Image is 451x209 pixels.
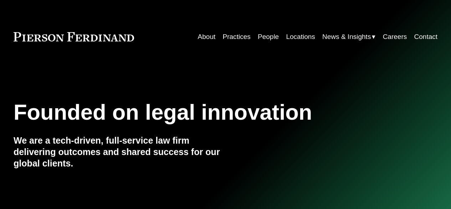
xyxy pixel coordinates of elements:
[14,100,367,125] h1: Founded on legal innovation
[258,30,279,44] a: People
[322,30,375,44] a: folder dropdown
[14,135,226,169] h4: We are a tech-driven, full-service law firm delivering outcomes and shared success for our global...
[383,30,407,44] a: Careers
[223,30,251,44] a: Practices
[414,30,438,44] a: Contact
[198,30,216,44] a: About
[322,31,371,43] span: News & Insights
[286,30,315,44] a: Locations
